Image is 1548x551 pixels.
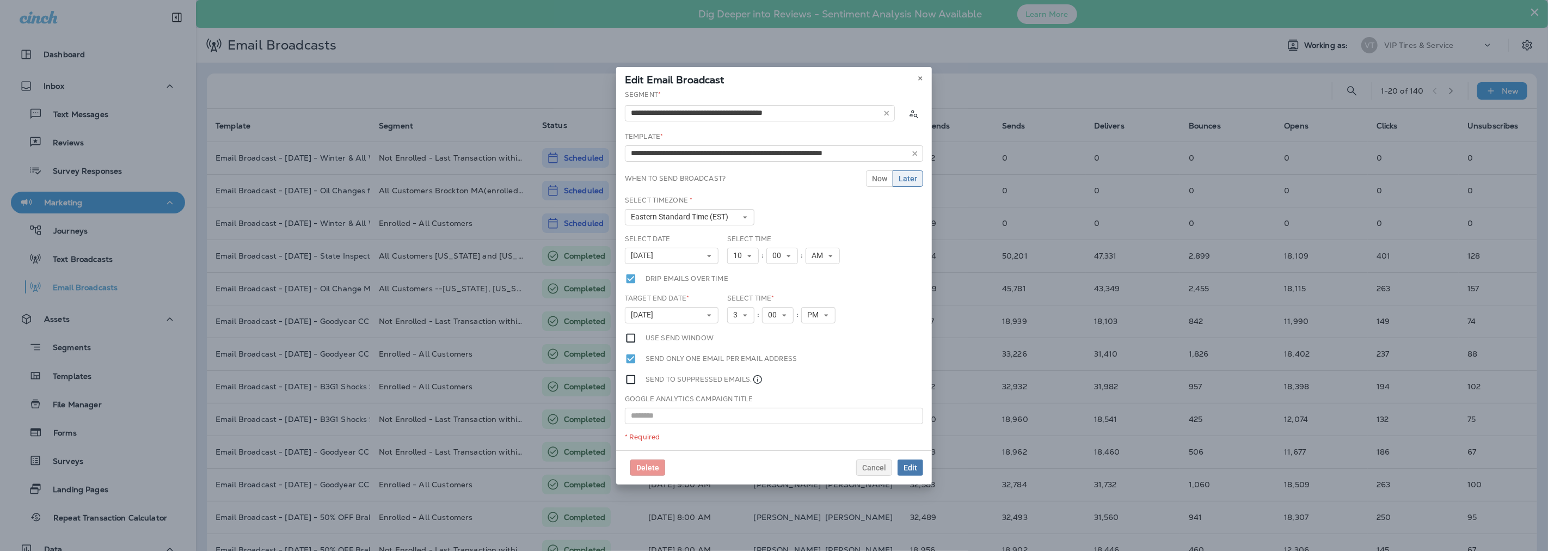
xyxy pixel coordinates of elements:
[806,248,840,264] button: AM
[727,294,775,303] label: Select Time
[625,395,753,403] label: Google Analytics Campaign Title
[856,460,892,476] button: Cancel
[733,251,746,260] span: 10
[727,307,754,323] button: 3
[872,175,887,182] span: Now
[625,307,718,323] button: [DATE]
[866,170,893,187] button: Now
[625,248,718,264] button: [DATE]
[766,248,798,264] button: 00
[630,460,665,476] button: Delete
[631,310,658,320] span: [DATE]
[733,310,742,320] span: 3
[646,273,728,285] label: Drip emails over time
[625,433,923,442] div: * Required
[625,209,754,225] button: Eastern Standard Time (EST)
[727,235,772,243] label: Select Time
[616,67,932,90] div: Edit Email Broadcast
[625,132,663,141] label: Template
[625,196,692,205] label: Select Timezone
[631,212,733,222] span: Eastern Standard Time (EST)
[893,170,923,187] button: Later
[631,251,658,260] span: [DATE]
[759,248,766,264] div: :
[646,374,763,385] label: Send to suppressed emails.
[754,307,762,323] div: :
[762,307,794,323] button: 00
[904,103,923,123] button: Calculate the estimated number of emails to be sent based on selected segment. (This could take a...
[798,248,806,264] div: :
[794,307,801,323] div: :
[636,464,659,472] span: Delete
[646,353,797,365] label: Send only one email per email address
[625,294,689,303] label: Target End Date
[904,464,917,472] span: Edit
[625,235,671,243] label: Select Date
[625,90,661,99] label: Segment
[807,310,823,320] span: PM
[768,310,781,320] span: 00
[801,307,836,323] button: PM
[812,251,827,260] span: AM
[899,175,917,182] span: Later
[727,248,759,264] button: 10
[898,460,923,476] button: Edit
[646,332,714,344] label: Use send window
[862,464,886,472] span: Cancel
[772,251,785,260] span: 00
[625,174,726,183] label: When to send broadcast?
